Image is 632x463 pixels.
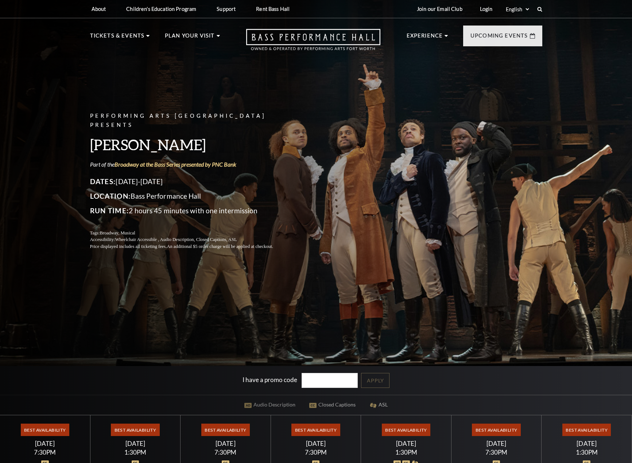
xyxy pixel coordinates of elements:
p: Children's Education Program [126,6,196,12]
p: Accessibility: [90,236,291,243]
a: Broadway at the Bass Series presented by PNC Bank [115,161,236,168]
label: I have a promo code [243,376,297,384]
p: Rent Bass Hall [256,6,290,12]
p: Bass Performance Hall [90,190,291,202]
div: [DATE] [9,440,81,447]
span: Broadway, Musical [100,230,135,236]
select: Select: [504,6,530,13]
p: Tags: [90,230,291,237]
div: [DATE] [279,440,352,447]
p: Experience [407,31,443,44]
div: [DATE] [370,440,442,447]
p: Upcoming Events [470,31,528,44]
span: Run Time: [90,206,129,215]
div: [DATE] [189,440,262,447]
span: Best Availability [382,424,430,436]
span: Best Availability [21,424,69,436]
span: Wheelchair Accessible , Audio Description, Closed Captions, ASL [115,237,237,242]
div: [DATE] [99,440,171,447]
div: [DATE] [460,440,533,447]
div: 7:30PM [279,449,352,455]
div: 7:30PM [460,449,533,455]
span: Best Availability [291,424,340,436]
span: Best Availability [111,424,159,436]
span: Location: [90,192,131,200]
p: [DATE]-[DATE] [90,176,291,187]
p: Price displayed includes all ticketing fees. [90,243,291,250]
span: Best Availability [201,424,250,436]
span: Dates: [90,177,116,186]
p: About [92,6,106,12]
div: [DATE] [550,440,623,447]
p: Plan Your Visit [165,31,215,44]
h3: [PERSON_NAME] [90,135,291,154]
span: An additional $5 order charge will be applied at checkout. [167,244,273,249]
div: 1:30PM [370,449,442,455]
div: 1:30PM [550,449,623,455]
p: Tickets & Events [90,31,145,44]
div: 7:30PM [189,449,262,455]
p: Part of the [90,160,291,168]
span: Best Availability [472,424,520,436]
span: Best Availability [562,424,611,436]
div: 7:30PM [9,449,81,455]
p: Support [217,6,236,12]
p: 2 hours 45 minutes with one intermission [90,205,291,217]
div: 1:30PM [99,449,171,455]
p: Performing Arts [GEOGRAPHIC_DATA] Presents [90,112,291,130]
